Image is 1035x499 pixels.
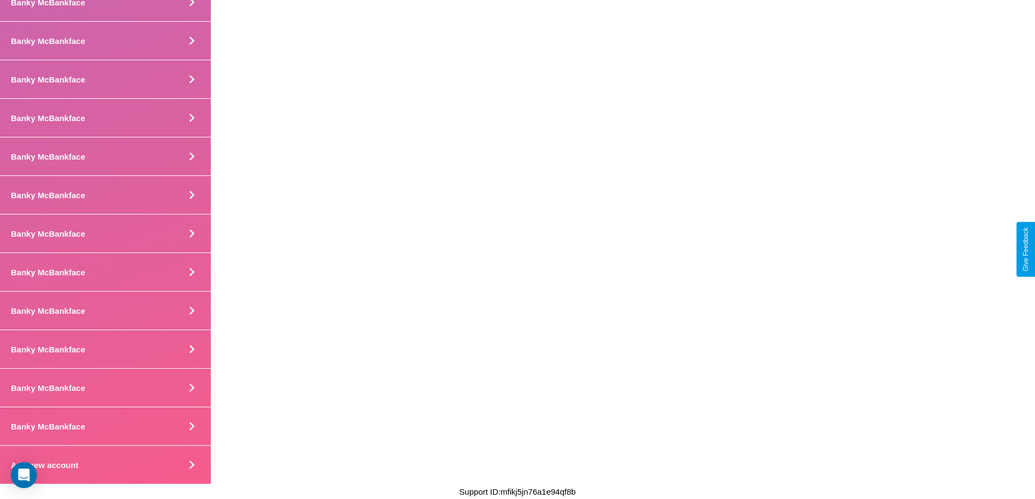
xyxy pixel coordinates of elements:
h4: Banky McBankface [11,191,85,200]
p: Support ID: mfikj5jn76a1e94qf8b [459,484,575,499]
h4: Banky McBankface [11,152,85,161]
h4: Banky McBankface [11,113,85,123]
div: Open Intercom Messenger [11,462,37,488]
h4: Add new account [11,460,78,470]
h4: Banky McBankface [11,306,85,315]
h4: Banky McBankface [11,345,85,354]
h4: Banky McBankface [11,229,85,238]
h4: Banky McBankface [11,36,85,46]
div: Give Feedback [1022,228,1030,271]
h4: Banky McBankface [11,268,85,277]
h4: Banky McBankface [11,422,85,431]
h4: Banky McBankface [11,383,85,393]
h4: Banky McBankface [11,75,85,84]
